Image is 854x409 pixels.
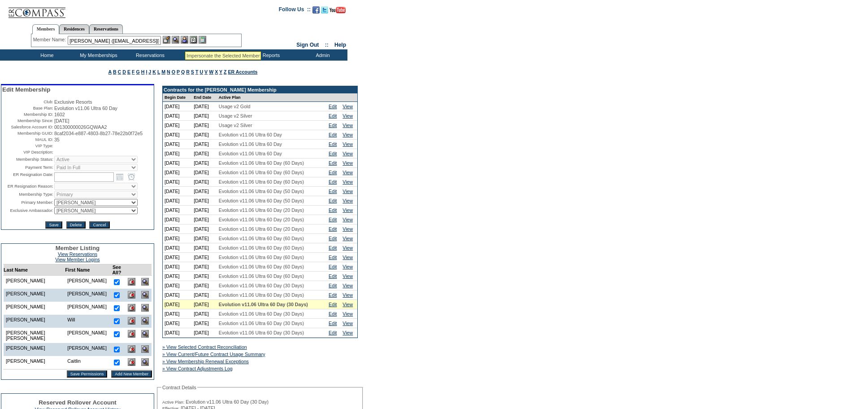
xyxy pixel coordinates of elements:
[186,69,190,75] a: R
[163,149,192,158] td: [DATE]
[115,172,125,182] a: Open the calendar popup.
[329,226,337,232] a: Edit
[219,255,304,260] span: Evolution v11.06 Ultra 60 Day (60 Days)
[219,292,304,298] span: Evolution v11.06 Ultra 60 Day (30 Days)
[54,106,117,111] span: Evolution v11.06 Ultra 60 Day
[329,123,337,128] a: Edit
[162,344,247,350] a: » View Selected Contract Reconciliation
[54,99,92,105] span: Exclusive Resorts
[192,140,217,149] td: [DATE]
[192,121,217,130] td: [DATE]
[152,69,156,75] a: K
[342,292,353,298] a: View
[342,273,353,279] a: View
[163,121,192,130] td: [DATE]
[163,86,357,93] td: Contracts for the [PERSON_NAME] Membership
[54,124,107,130] span: 001300000026GQWAA2
[192,243,217,253] td: [DATE]
[329,7,346,13] img: Subscribe to our YouTube Channel
[321,6,328,13] img: Follow us on Twitter
[215,69,218,75] a: X
[141,345,149,353] img: View Dashboard
[56,245,100,251] span: Member Listing
[219,330,304,335] span: Evolution v11.06 Ultra 60 Day (30 Days)
[2,137,53,142] td: MAUL ID:
[342,264,353,269] a: View
[219,170,304,175] span: Evolution v11.06 Ultra 60 Day (60 Days)
[192,149,217,158] td: [DATE]
[329,273,337,279] a: Edit
[209,69,213,75] a: W
[4,302,65,315] td: [PERSON_NAME]
[126,172,136,182] a: Open the time view popup.
[146,69,147,75] a: I
[195,69,199,75] a: T
[4,315,65,328] td: [PERSON_NAME]
[163,272,192,281] td: [DATE]
[329,302,337,307] a: Edit
[128,304,135,312] img: Delete
[123,49,175,61] td: Reservations
[342,132,353,137] a: View
[186,399,269,405] span: Evolution v11.06 Ultra 60 Day (30 Day)
[342,236,353,241] a: View
[329,217,337,222] a: Edit
[342,311,353,317] a: View
[163,224,192,234] td: [DATE]
[342,123,353,128] a: View
[296,42,319,48] a: Sign Out
[163,206,192,215] td: [DATE]
[163,196,192,206] td: [DATE]
[329,330,337,335] a: Edit
[4,289,65,302] td: [PERSON_NAME]
[219,245,304,251] span: Evolution v11.06 Ultra 60 Day (60 Days)
[2,207,53,214] td: Exclusive Ambassador:
[325,42,329,48] span: ::
[279,5,311,16] td: Follow Us ::
[329,9,346,14] a: Subscribe to our YouTube Channel
[163,177,192,187] td: [DATE]
[161,69,165,75] a: M
[122,69,126,75] a: D
[65,315,109,328] td: Will
[181,69,185,75] a: Q
[192,309,217,319] td: [DATE]
[219,207,304,213] span: Evolution v11.06 Ultra 60 Day (20 Days)
[321,9,328,14] a: Follow us on Twitter
[192,168,217,177] td: [DATE]
[2,183,53,190] td: ER Resignation Reason:
[65,276,109,289] td: [PERSON_NAME]
[2,191,53,198] td: Membership Type:
[54,112,65,117] span: 1602
[329,311,337,317] a: Edit
[111,370,152,378] input: Add New Member
[163,140,192,149] td: [DATE]
[141,358,149,366] img: View Dashboard
[342,302,353,307] a: View
[342,217,353,222] a: View
[2,131,53,136] td: Membership GUID:
[192,328,217,338] td: [DATE]
[108,69,112,75] a: A
[329,132,337,137] a: Edit
[163,234,192,243] td: [DATE]
[192,187,217,196] td: [DATE]
[163,168,192,177] td: [DATE]
[163,319,192,328] td: [DATE]
[342,179,353,185] a: View
[329,292,337,298] a: Edit
[329,170,337,175] a: Edit
[65,264,109,276] td: First Name
[163,93,192,102] td: Begin Date
[2,199,53,206] td: Primary Member:
[192,281,217,290] td: [DATE]
[55,257,100,262] a: View Member Logins
[217,93,327,102] td: Active Plan
[163,309,192,319] td: [DATE]
[329,245,337,251] a: Edit
[192,224,217,234] td: [DATE]
[329,141,337,147] a: Edit
[219,113,252,119] span: Usage v2 Silver
[192,196,217,206] td: [DATE]
[128,330,135,338] img: Delete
